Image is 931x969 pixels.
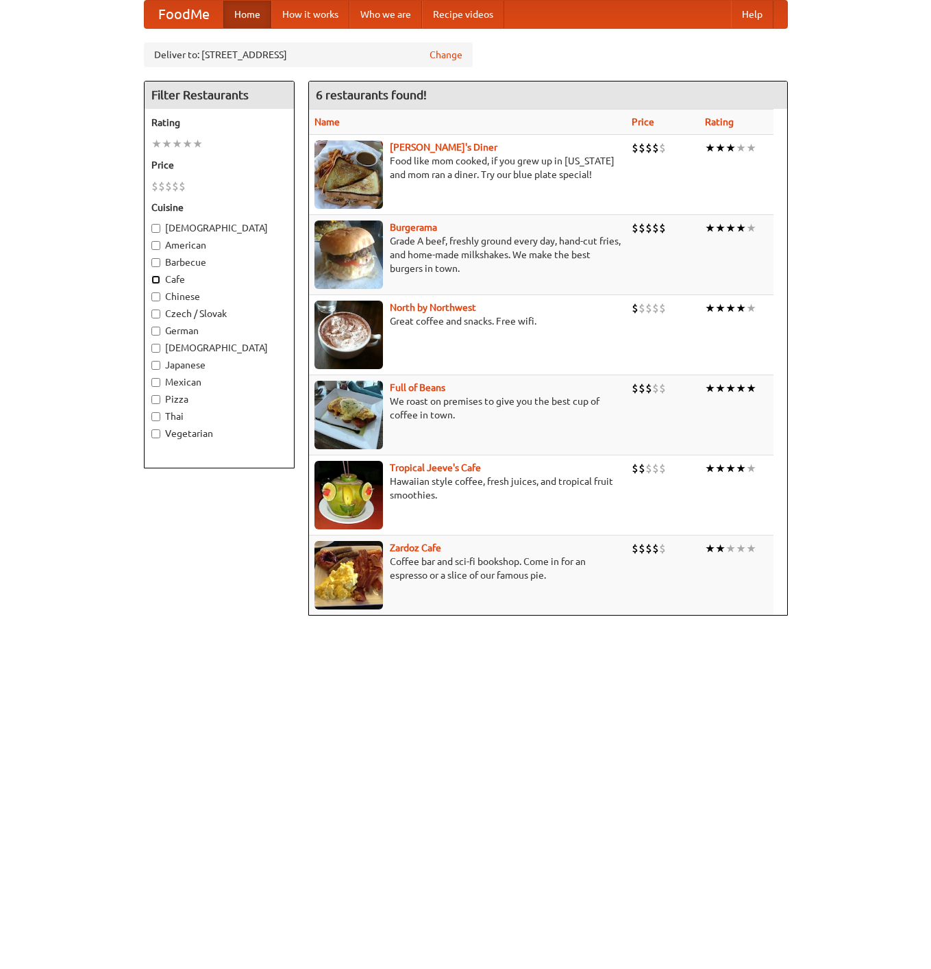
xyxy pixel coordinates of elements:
[151,275,160,284] input: Cafe
[746,301,756,316] li: ★
[705,381,715,396] li: ★
[746,140,756,155] li: ★
[736,461,746,476] li: ★
[725,221,736,236] li: ★
[652,301,659,316] li: $
[746,461,756,476] li: ★
[151,310,160,318] input: Czech / Slovak
[638,140,645,155] li: $
[652,461,659,476] li: $
[715,381,725,396] li: ★
[151,158,287,172] h5: Price
[638,461,645,476] li: $
[645,301,652,316] li: $
[172,179,179,194] li: $
[316,88,427,101] ng-pluralize: 6 restaurants found!
[632,140,638,155] li: $
[705,221,715,236] li: ★
[736,381,746,396] li: ★
[151,307,287,320] label: Czech / Slovak
[731,1,773,28] a: Help
[162,136,172,151] li: ★
[645,221,652,236] li: $
[179,179,186,194] li: $
[746,221,756,236] li: ★
[638,381,645,396] li: $
[182,136,193,151] li: ★
[725,301,736,316] li: ★
[422,1,504,28] a: Recipe videos
[659,381,666,396] li: $
[151,361,160,370] input: Japanese
[390,222,437,233] b: Burgerama
[349,1,422,28] a: Who we are
[144,42,473,67] div: Deliver to: [STREET_ADDRESS]
[632,461,638,476] li: $
[715,221,725,236] li: ★
[151,255,287,269] label: Barbecue
[725,461,736,476] li: ★
[390,542,441,553] a: Zardoz Cafe
[151,378,160,387] input: Mexican
[314,314,621,328] p: Great coffee and snacks. Free wifi.
[652,140,659,155] li: $
[151,224,160,233] input: [DEMOGRAPHIC_DATA]
[632,116,654,127] a: Price
[652,221,659,236] li: $
[151,136,162,151] li: ★
[715,140,725,155] li: ★
[632,221,638,236] li: $
[314,555,621,582] p: Coffee bar and sci-fi bookshop. Come in for an espresso or a slice of our famous pie.
[151,179,158,194] li: $
[659,461,666,476] li: $
[314,154,621,181] p: Food like mom cooked, if you grew up in [US_STATE] and mom ran a diner. Try our blue plate special!
[314,234,621,275] p: Grade A beef, freshly ground every day, hand-cut fries, and home-made milkshakes. We make the bes...
[151,273,287,286] label: Cafe
[151,429,160,438] input: Vegetarian
[715,301,725,316] li: ★
[151,221,287,235] label: [DEMOGRAPHIC_DATA]
[390,462,481,473] a: Tropical Jeeve's Cafe
[314,461,383,529] img: jeeves.jpg
[736,221,746,236] li: ★
[652,381,659,396] li: $
[638,541,645,556] li: $
[652,541,659,556] li: $
[314,140,383,209] img: sallys.jpg
[314,301,383,369] img: north.jpg
[151,341,287,355] label: [DEMOGRAPHIC_DATA]
[151,258,160,267] input: Barbecue
[736,140,746,155] li: ★
[645,140,652,155] li: $
[638,221,645,236] li: $
[659,221,666,236] li: $
[659,140,666,155] li: $
[659,301,666,316] li: $
[736,301,746,316] li: ★
[172,136,182,151] li: ★
[390,382,445,393] a: Full of Beans
[314,116,340,127] a: Name
[151,375,287,389] label: Mexican
[193,136,203,151] li: ★
[145,1,223,28] a: FoodMe
[725,140,736,155] li: ★
[271,1,349,28] a: How it works
[151,238,287,252] label: American
[165,179,172,194] li: $
[151,410,287,423] label: Thai
[151,395,160,404] input: Pizza
[705,541,715,556] li: ★
[314,541,383,609] img: zardoz.jpg
[151,427,287,440] label: Vegetarian
[390,142,497,153] a: [PERSON_NAME]'s Diner
[151,324,287,338] label: German
[314,394,621,422] p: We roast on premises to give you the best cup of coffee in town.
[715,541,725,556] li: ★
[638,301,645,316] li: $
[145,81,294,109] h4: Filter Restaurants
